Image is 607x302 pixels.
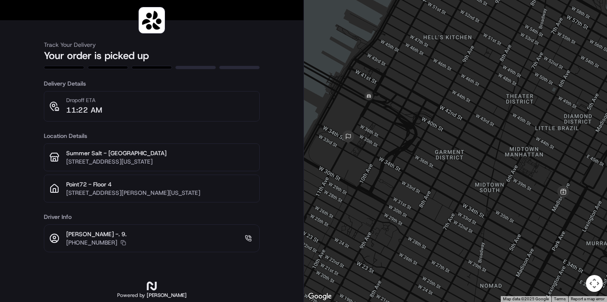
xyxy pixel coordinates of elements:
[66,104,102,116] p: 11:22 AM
[44,66,260,69] div: Track Your Delivery
[66,97,102,104] p: Dropoff ETA
[503,297,549,301] span: Map data ©2025 Google
[554,297,566,301] a: Terms (opens in new tab)
[306,291,334,302] a: Open this area in Google Maps (opens a new window)
[117,292,187,299] h4: Powered by
[66,238,117,247] p: [PHONE_NUMBER]
[44,79,260,88] h3: Delivery Details
[306,291,334,302] img: Google
[44,213,260,221] h3: Driver Info
[147,292,187,299] span: [PERSON_NAME]
[66,189,254,197] p: [STREET_ADDRESS][PERSON_NAME][US_STATE]
[66,230,126,238] p: [PERSON_NAME] -. 9.
[66,180,254,189] p: Point72 - Floor 4
[571,297,604,301] a: Report a map error
[242,232,254,244] a: Driver Info
[44,40,260,49] h2: Track Your Delivery
[66,157,254,166] p: [STREET_ADDRESS][US_STATE]
[44,132,260,140] h3: Location Details
[586,275,603,292] button: Map camera controls
[140,9,163,32] img: Sharebite Delivery Tracking
[66,149,254,157] p: Summer Salt - [GEOGRAPHIC_DATA]
[44,49,260,62] h1: Your order is picked up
